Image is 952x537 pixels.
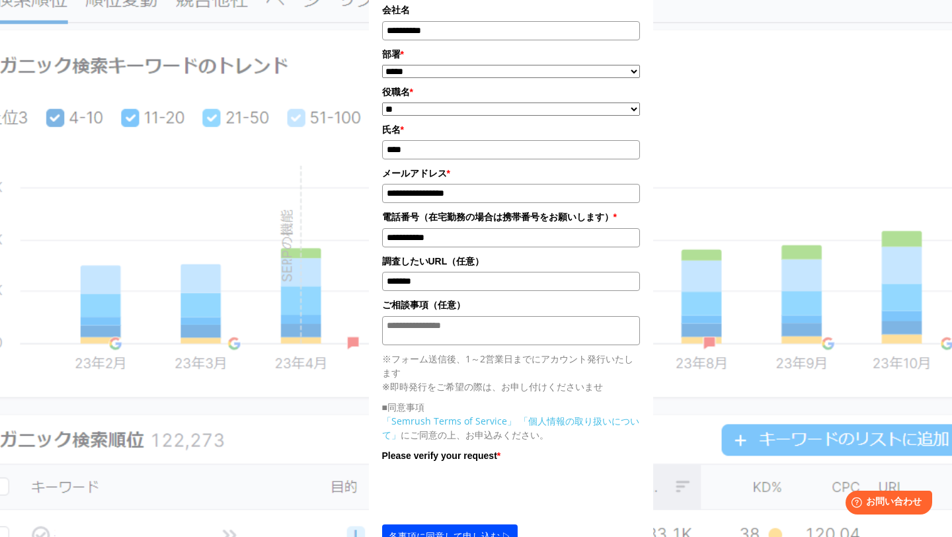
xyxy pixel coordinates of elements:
[382,352,640,393] p: ※フォーム送信後、1～2営業日までにアカウント発行いたします ※即時発行をご希望の際は、お申し付けくださいませ
[382,254,640,268] label: 調査したいURL（任意）
[382,466,583,518] iframe: reCAPTCHA
[382,85,640,99] label: 役職名
[382,47,640,62] label: 部署
[834,485,937,522] iframe: Help widget launcher
[382,3,640,17] label: 会社名
[382,448,640,463] label: Please verify your request
[382,415,516,427] a: 「Semrush Terms of Service」
[382,298,640,312] label: ご相談事項（任意）
[382,166,640,181] label: メールアドレス
[382,414,640,442] p: にご同意の上、お申込みください。
[382,415,639,441] a: 「個人情報の取り扱いについて」
[382,400,640,414] p: ■同意事項
[382,122,640,137] label: 氏名
[382,210,640,224] label: 電話番号（在宅勤務の場合は携帯番号をお願いします）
